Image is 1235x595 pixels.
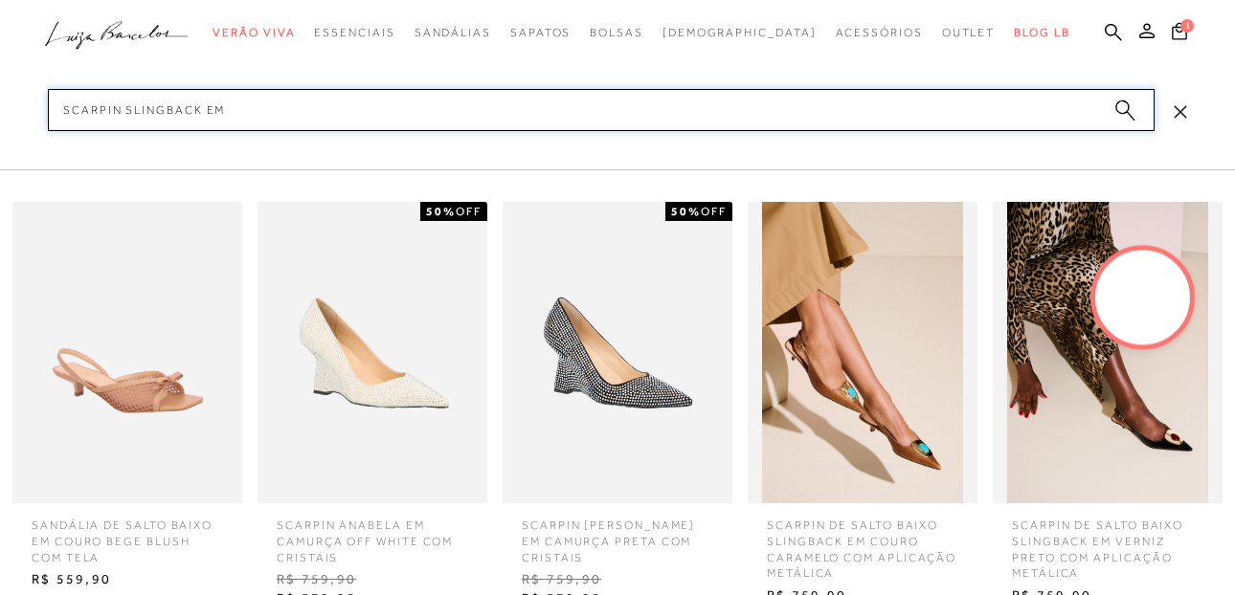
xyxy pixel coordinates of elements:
[507,565,728,594] span: R$ 759,90
[748,202,977,503] img: SCARPIN DE SALTO BAIXO SLINGBACK EM COURO CARAMELO COM APLICAÇÃO METÁLICA
[17,565,237,594] span: R$ 559,90
[590,15,643,51] a: categoryNavScreenReaderText
[836,26,923,39] span: Acessórios
[503,202,732,503] img: SCARPIN ANABELA EM CAMURÇA PRETA COM CRISTAIS
[213,26,295,39] span: Verão Viva
[662,15,817,51] a: noSubCategoriesText
[993,202,1223,503] img: SCARPIN DE SALTO BAIXO SLINGBACK EM VERNIZ PRETO COM APLICAÇÃO METÁLICA
[671,205,701,218] strong: 50%
[314,15,394,51] a: categoryNavScreenReaderText
[1014,15,1069,51] a: BLOG LB
[510,15,571,51] a: categoryNavScreenReaderText
[262,565,483,594] span: R$ 759,90
[12,202,242,503] img: SANDÁLIA DE SALTO BAIXO EM COURO BEGE BLUSH COM TELA
[942,15,996,51] a: categoryNavScreenReaderText
[701,205,727,218] span: OFF
[262,503,483,565] span: SCARPIN ANABELA EM CAMURÇA OFF WHITE COM CRISTAIS
[942,26,996,39] span: Outlet
[836,15,923,51] a: categoryNavScreenReaderText
[590,26,643,39] span: Bolsas
[415,15,491,51] a: categoryNavScreenReaderText
[213,15,295,51] a: categoryNavScreenReaderText
[752,503,973,582] span: SCARPIN DE SALTO BAIXO SLINGBACK EM COURO CARAMELO COM APLICAÇÃO METÁLICA
[998,503,1218,582] span: SCARPIN DE SALTO BAIXO SLINGBACK EM VERNIZ PRETO COM APLICAÇÃO METÁLICA
[48,89,1155,131] input: Buscar.
[456,205,482,218] span: OFF
[415,26,491,39] span: Sandálias
[1180,19,1194,33] span: 1
[17,503,237,565] span: SANDÁLIA DE SALTO BAIXO EM COURO BEGE BLUSH COM TELA
[510,26,571,39] span: Sapatos
[8,202,247,594] a: SANDÁLIA DE SALTO BAIXO EM COURO BEGE BLUSH COM TELA SANDÁLIA DE SALTO BAIXO EM COURO BEGE BLUSH ...
[1166,21,1193,47] button: 1
[507,503,728,565] span: SCARPIN [PERSON_NAME] EM CAMURÇA PRETA COM CRISTAIS
[314,26,394,39] span: Essenciais
[662,26,817,39] span: [DEMOGRAPHIC_DATA]
[426,205,456,218] strong: 50%
[258,202,487,503] img: SCARPIN ANABELA EM CAMURÇA OFF WHITE COM CRISTAIS
[1014,26,1069,39] span: BLOG LB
